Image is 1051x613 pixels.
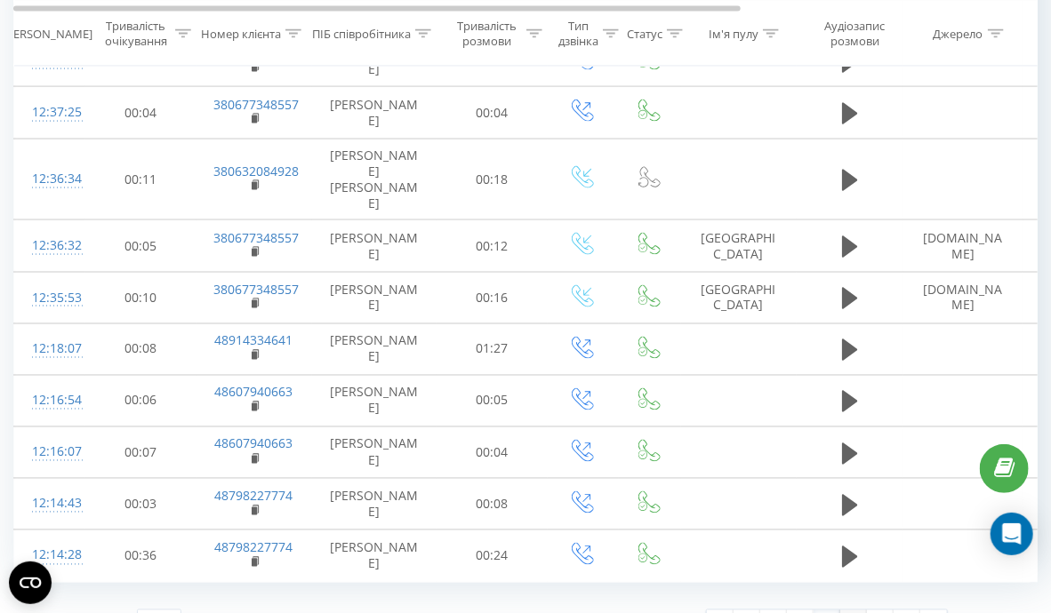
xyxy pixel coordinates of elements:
[215,435,293,452] a: 48607940663
[9,561,52,604] button: Open CMP widget
[437,323,548,375] td: 01:27
[312,375,437,426] td: [PERSON_NAME]
[32,487,68,521] div: 12:14:43
[437,139,548,220] td: 00:18
[32,538,68,573] div: 12:14:28
[437,530,548,582] td: 00:24
[627,26,662,41] div: Статус
[312,427,437,479] td: [PERSON_NAME]
[214,229,300,246] a: 380677348557
[215,384,293,401] a: 48607940663
[903,272,1023,323] td: [DOMAIN_NAME]
[312,323,437,375] td: [PERSON_NAME]
[85,427,197,479] td: 00:07
[437,375,548,426] td: 00:05
[85,139,197,220] td: 00:11
[32,435,68,470] div: 12:16:07
[214,96,300,113] a: 380677348557
[32,228,68,263] div: 12:36:32
[437,87,548,139] td: 00:04
[3,26,92,41] div: [PERSON_NAME]
[85,220,197,272] td: 00:05
[32,162,68,196] div: 12:36:34
[437,272,548,323] td: 00:16
[437,479,548,530] td: 00:08
[903,220,1023,272] td: [DOMAIN_NAME]
[437,220,548,272] td: 00:12
[681,220,797,272] td: [GEOGRAPHIC_DATA]
[100,19,171,49] div: Тривалість очікування
[85,272,197,323] td: 00:10
[452,19,522,49] div: Тривалість розмови
[558,19,598,49] div: Тип дзвінка
[312,272,437,323] td: [PERSON_NAME]
[85,87,197,139] td: 00:04
[214,281,300,298] a: 380677348557
[85,479,197,530] td: 00:03
[32,384,68,418] div: 12:16:54
[681,272,797,323] td: [GEOGRAPHIC_DATA]
[312,479,437,530] td: [PERSON_NAME]
[85,530,197,582] td: 00:36
[312,139,437,220] td: [PERSON_NAME] [PERSON_NAME]
[214,163,300,179] a: 380632084928
[312,87,437,139] td: [PERSON_NAME]
[215,539,293,556] a: 48798227774
[437,427,548,479] td: 00:04
[934,26,983,41] div: Джерело
[215,332,293,349] a: 48914334641
[32,281,68,315] div: 12:35:53
[215,488,293,505] a: 48798227774
[201,26,281,41] div: Номер клієнта
[32,95,68,130] div: 12:37:25
[85,375,197,426] td: 00:06
[32,332,68,367] div: 12:18:07
[709,26,758,41] div: Ім'я пулу
[312,530,437,582] td: [PERSON_NAME]
[812,19,898,49] div: Аудіозапис розмови
[312,26,411,41] div: ПІБ співробітника
[991,513,1033,555] div: Open Intercom Messenger
[312,220,437,272] td: [PERSON_NAME]
[85,323,197,375] td: 00:08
